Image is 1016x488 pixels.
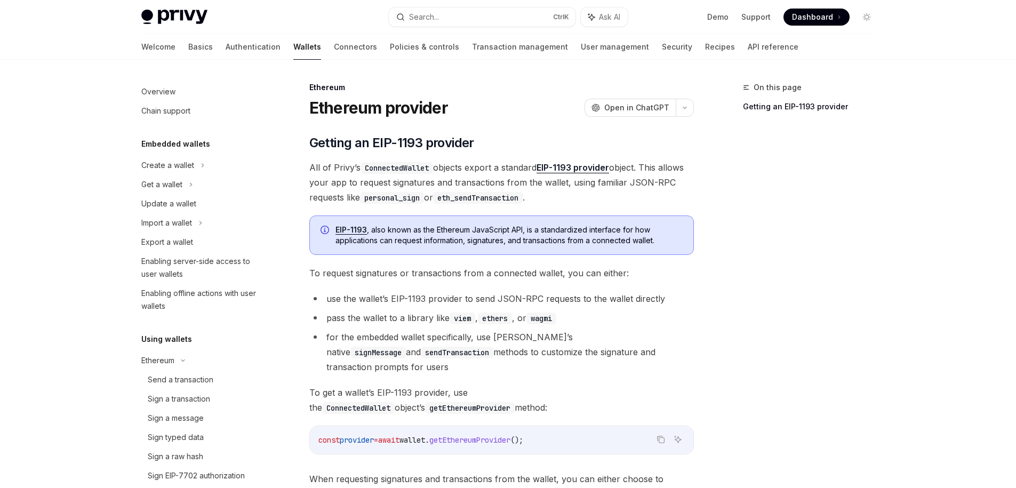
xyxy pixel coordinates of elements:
div: Ethereum [309,82,694,93]
code: personal_sign [360,192,424,204]
span: To get a wallet’s EIP-1193 provider, use the object’s method: [309,385,694,415]
a: EIP-1193 provider [537,162,609,173]
a: Demo [707,12,729,22]
a: API reference [748,34,798,60]
h1: Ethereum provider [309,98,448,117]
div: Sign a raw hash [148,450,203,463]
a: Enabling server-side access to user wallets [133,252,269,284]
a: User management [581,34,649,60]
button: Copy the contents from the code block [654,433,668,446]
div: Export a wallet [141,236,193,249]
a: Authentication [226,34,281,60]
div: Import a wallet [141,217,192,229]
div: Sign a transaction [148,393,210,405]
code: getEthereumProvider [425,402,515,414]
div: Create a wallet [141,159,194,172]
h5: Embedded wallets [141,138,210,150]
a: Welcome [141,34,175,60]
div: Enabling offline actions with user wallets [141,287,263,313]
li: pass the wallet to a library like , , or [309,310,694,325]
div: Chain support [141,105,190,117]
span: To request signatures or transactions from a connected wallet, you can either: [309,266,694,281]
h5: Using wallets [141,333,192,346]
div: Get a wallet [141,178,182,191]
span: Getting an EIP-1193 provider [309,134,474,151]
button: Ask AI [671,433,685,446]
span: Ask AI [599,12,620,22]
a: Sign typed data [133,428,269,447]
a: Sign EIP-7702 authorization [133,466,269,485]
a: Dashboard [783,9,850,26]
div: Sign EIP-7702 authorization [148,469,245,482]
a: Sign a raw hash [133,447,269,466]
span: await [378,435,399,445]
a: Update a wallet [133,194,269,213]
span: On this page [754,81,802,94]
button: Toggle dark mode [858,9,875,26]
span: (); [510,435,523,445]
code: viem [450,313,475,324]
code: wagmi [526,313,556,324]
img: light logo [141,10,207,25]
span: wallet [399,435,425,445]
div: Send a transaction [148,373,213,386]
a: Chain support [133,101,269,121]
span: Open in ChatGPT [604,102,669,113]
a: Sign a message [133,409,269,428]
a: Security [662,34,692,60]
span: const [318,435,340,445]
li: use the wallet’s EIP-1193 provider to send JSON-RPC requests to the wallet directly [309,291,694,306]
div: Sign a message [148,412,204,425]
button: Search...CtrlK [389,7,575,27]
button: Open in ChatGPT [585,99,676,117]
a: Support [741,12,771,22]
span: . [425,435,429,445]
code: sendTransaction [421,347,493,358]
span: Ctrl K [553,13,569,21]
code: signMessage [350,347,406,358]
a: Overview [133,82,269,101]
div: Ethereum [141,354,174,367]
a: Recipes [705,34,735,60]
li: for the embedded wallet specifically, use [PERSON_NAME]’s native and methods to customize the sig... [309,330,694,374]
a: Send a transaction [133,370,269,389]
a: Export a wallet [133,233,269,252]
div: Overview [141,85,175,98]
span: provider [340,435,374,445]
span: = [374,435,378,445]
a: Basics [188,34,213,60]
div: Update a wallet [141,197,196,210]
span: , also known as the Ethereum JavaScript API, is a standardized interface for how applications can... [335,225,683,246]
div: Search... [409,11,439,23]
a: Wallets [293,34,321,60]
a: Policies & controls [390,34,459,60]
a: Sign a transaction [133,389,269,409]
code: eth_sendTransaction [433,192,523,204]
a: Connectors [334,34,377,60]
span: All of Privy’s objects export a standard object. This allows your app to request signatures and t... [309,160,694,205]
code: ConnectedWallet [322,402,395,414]
span: Dashboard [792,12,833,22]
div: Sign typed data [148,431,204,444]
a: EIP-1193 [335,225,367,235]
div: Enabling server-side access to user wallets [141,255,263,281]
button: Ask AI [581,7,628,27]
a: Transaction management [472,34,568,60]
code: ethers [478,313,512,324]
code: ConnectedWallet [361,162,433,174]
a: Getting an EIP-1193 provider [743,98,884,115]
svg: Info [321,226,331,236]
span: getEthereumProvider [429,435,510,445]
a: Enabling offline actions with user wallets [133,284,269,316]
